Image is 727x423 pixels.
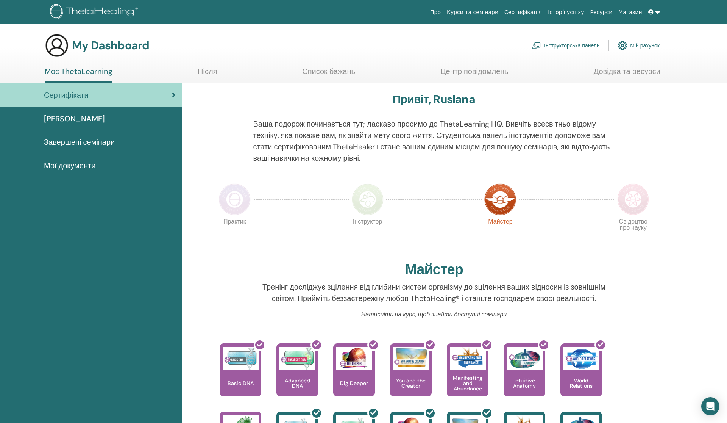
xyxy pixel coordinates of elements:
[594,67,660,81] a: Довідка та ресурси
[447,343,488,412] a: Manifesting and Abundance Manifesting and Abundance
[560,343,602,412] a: World Relations World Relations
[45,33,69,58] img: generic-user-icon.jpg
[444,5,501,19] a: Курси та семінари
[560,378,602,389] p: World Relations
[532,37,599,54] a: Інструкторська панель
[390,343,432,412] a: You and the Creator You and the Creator
[44,160,95,171] span: Мої документи
[484,219,516,251] p: Майстер
[563,347,599,370] img: World Relations
[302,67,355,81] a: Список бажань
[336,347,372,370] img: Dig Deeper
[545,5,587,19] a: Історії успіху
[504,343,545,412] a: Intuitive Anatomy Intuitive Anatomy
[352,219,384,251] p: Інструктор
[587,5,616,19] a: Ресурси
[405,261,463,279] h2: Майстер
[279,347,315,370] img: Advanced DNA
[615,5,645,19] a: Магазин
[337,381,371,386] p: Dig Deeper
[618,39,627,52] img: cog.svg
[198,67,217,81] a: Після
[44,113,105,124] span: [PERSON_NAME]
[352,183,384,215] img: Instructor
[504,378,545,389] p: Intuitive Anatomy
[45,67,112,83] a: Моє ThetaLearning
[617,183,649,215] img: Certificate of Science
[393,92,475,106] h3: Привіт, Ruslana
[617,219,649,251] p: Свідоцтво про науку
[484,183,516,215] img: Master
[507,347,543,370] img: Intuitive Anatomy
[253,281,615,304] p: Тренінг досліджує зцілення від глибини систем організму до зцілення ваших відносин із зовнішнім с...
[532,42,541,49] img: chalkboard-teacher.svg
[219,219,251,251] p: Практик
[427,5,444,19] a: Про
[44,89,89,101] span: Сертифікати
[253,118,615,164] p: Ваша подорож починається тут; ласкаво просимо до ThetaLearning HQ. Вивчіть всесвітньо відому техн...
[390,378,432,389] p: You and the Creator
[253,310,615,319] p: Натисніть на курс, щоб знайти доступні семінари
[72,39,149,52] h3: My Dashboard
[220,343,261,412] a: Basic DNA Basic DNA
[618,37,660,54] a: Мій рахунок
[393,347,429,368] img: You and the Creator
[333,343,375,412] a: Dig Deeper Dig Deeper
[219,183,251,215] img: Practitioner
[223,347,259,370] img: Basic DNA
[276,343,318,412] a: Advanced DNA Advanced DNA
[447,375,488,391] p: Manifesting and Abundance
[50,4,140,21] img: logo.png
[440,67,509,81] a: Центр повідомлень
[276,378,318,389] p: Advanced DNA
[44,136,115,148] span: Завершені семінари
[450,347,486,370] img: Manifesting and Abundance
[501,5,545,19] a: Сертифікація
[701,397,719,415] div: Open Intercom Messenger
